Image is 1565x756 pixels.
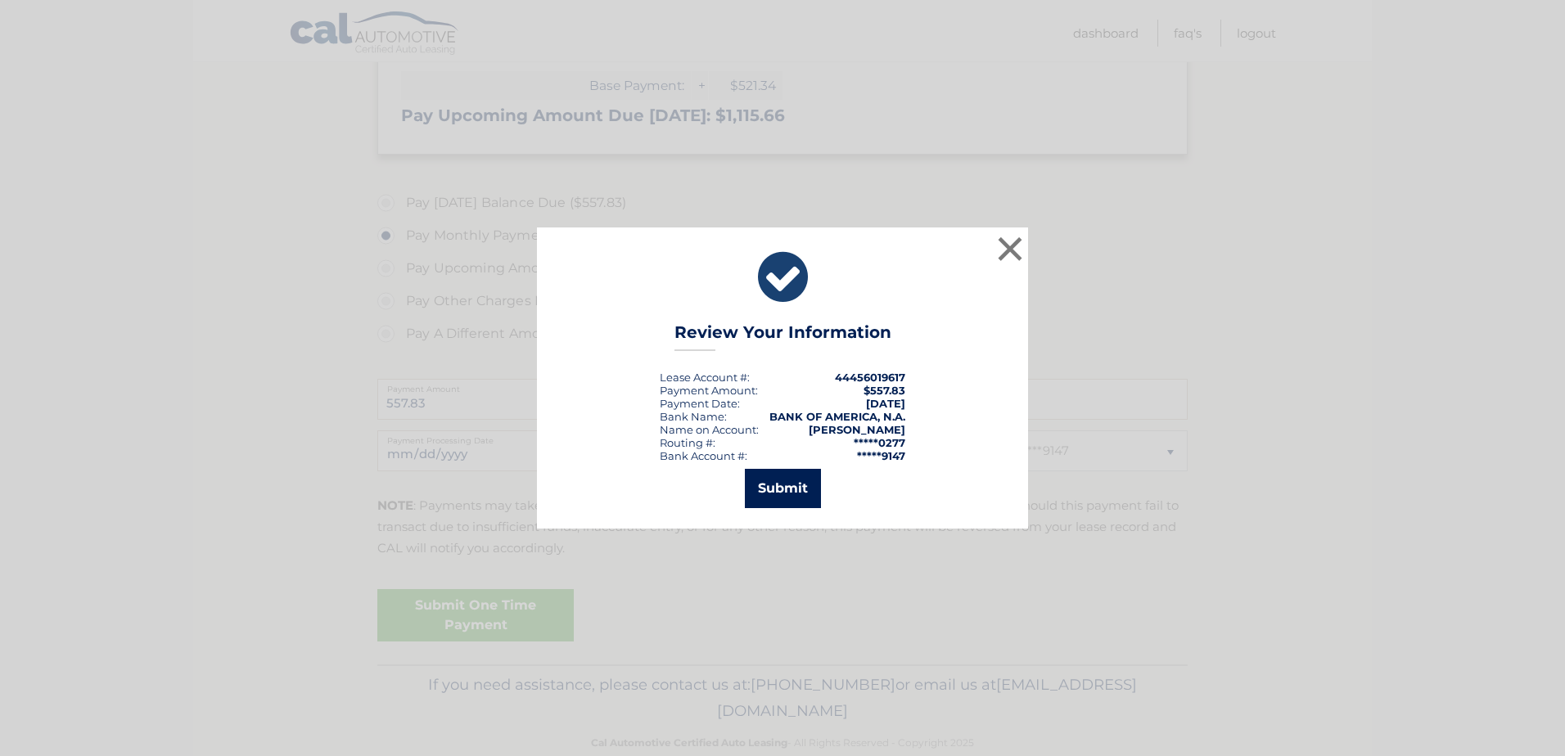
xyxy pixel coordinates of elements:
[660,397,737,410] span: Payment Date
[745,469,821,508] button: Submit
[660,371,750,384] div: Lease Account #:
[660,384,758,397] div: Payment Amount:
[674,322,891,351] h3: Review Your Information
[994,232,1026,265] button: ×
[769,410,905,423] strong: BANK OF AMERICA, N.A.
[809,423,905,436] strong: [PERSON_NAME]
[660,449,747,462] div: Bank Account #:
[835,371,905,384] strong: 44456019617
[864,384,905,397] span: $557.83
[660,436,715,449] div: Routing #:
[660,397,740,410] div: :
[866,397,905,410] span: [DATE]
[660,410,727,423] div: Bank Name:
[660,423,759,436] div: Name on Account:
